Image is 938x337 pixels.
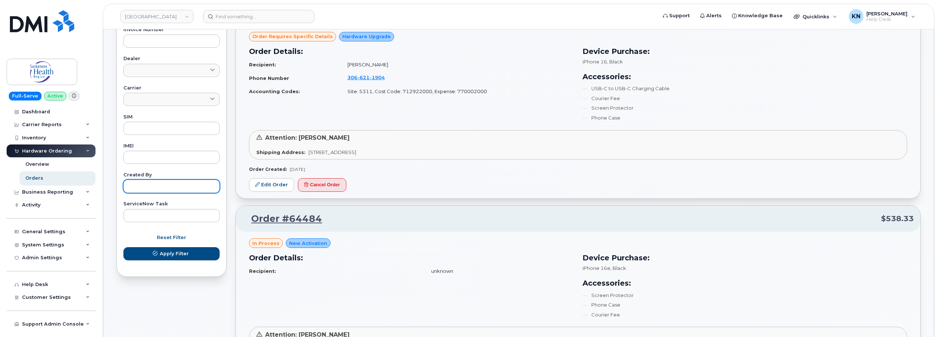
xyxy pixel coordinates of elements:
[123,231,220,244] button: Reset Filter
[582,71,907,82] h3: Accessories:
[341,85,574,98] td: Site: 5311, Cost Code: 712922000, Expense: 770002000
[249,46,574,57] h3: Order Details:
[249,252,574,263] h3: Order Details:
[123,86,220,91] label: Carrier
[123,56,220,61] label: Dealer
[844,9,920,24] div: Khanh Nguyen
[582,85,907,92] li: USB-C to USB-C Charging Cable
[298,178,346,192] button: Cancel Order
[881,213,914,224] span: $538.33
[249,75,289,81] strong: Phone Number
[242,212,322,226] a: Order #64484
[789,9,842,24] div: Quicklinks
[852,12,861,21] span: KN
[669,12,690,19] span: Support
[582,114,907,121] li: Phone Case
[658,8,695,23] a: Support
[610,265,626,271] span: , Black
[265,134,350,141] span: Attention: [PERSON_NAME]
[123,173,220,177] label: Created By
[425,265,574,278] td: unknown
[123,247,220,260] button: Apply Filter
[256,149,306,155] strong: Shipping Address:
[123,144,220,149] label: IMEI
[249,62,276,67] strong: Recipient:
[582,265,610,271] span: iPhone 16e
[369,74,385,80] span: 1904
[157,234,186,241] span: Reset Filter
[347,74,385,80] span: 306
[203,10,314,23] input: Find something...
[309,149,356,155] span: [STREET_ADDRESS]
[706,12,722,19] span: Alerts
[607,59,623,65] span: , Black
[582,301,907,308] li: Phone Case
[582,59,607,65] span: iPhone 16
[802,14,829,19] span: Quicklinks
[906,305,932,331] iframe: Messenger Launcher
[582,278,907,289] h3: Accessories:
[341,58,574,71] td: [PERSON_NAME]
[249,178,294,192] a: Edit Order
[123,28,220,32] label: Invoice Number
[357,74,369,80] span: 621
[160,250,189,257] span: Apply Filter
[727,8,788,23] a: Knowledge Base
[249,268,276,274] strong: Recipient:
[289,240,327,247] span: New Activation
[252,33,333,40] span: Order requires Specific details
[866,11,908,17] span: [PERSON_NAME]
[582,46,907,57] h3: Device Purchase:
[582,105,907,111] li: Screen Protector
[582,252,907,263] h3: Device Purchase:
[347,74,394,80] a: 3066211904
[342,33,391,40] span: Hardware Upgrade
[249,166,287,172] strong: Order Created:
[123,115,220,120] label: SIM
[249,88,300,94] strong: Accounting Codes:
[582,311,907,318] li: Courier Fee
[123,202,220,206] label: ServiceNow Task
[582,95,907,102] li: Courier Fee
[866,17,908,22] span: Help Desk
[290,166,305,172] span: [DATE]
[695,8,727,23] a: Alerts
[582,292,907,299] li: Screen Protector
[738,12,783,19] span: Knowledge Base
[120,10,194,23] a: Saskatoon Health Region
[252,240,279,247] span: in process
